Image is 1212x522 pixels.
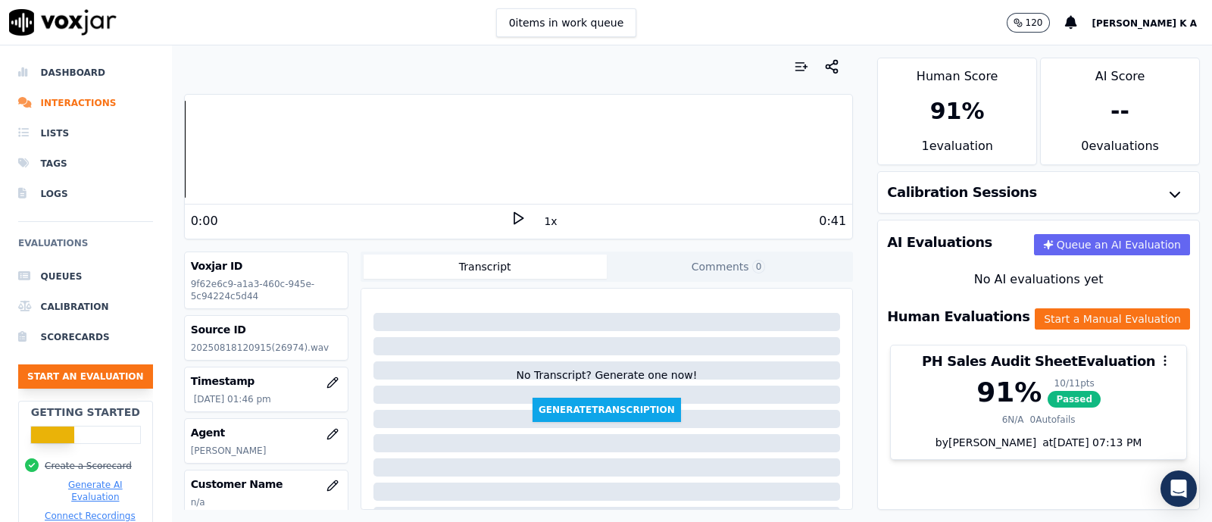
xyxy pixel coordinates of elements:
a: Scorecards [18,322,153,352]
h3: Calibration Sessions [887,186,1037,199]
p: 9f62e6c9-a1a3-460c-945e-5c94224c5d44 [191,278,342,302]
button: 1x [541,211,560,232]
a: Interactions [18,88,153,118]
div: 91 % [976,377,1042,408]
button: Generate AI Evaluation [45,479,146,503]
span: [PERSON_NAME] K A [1092,18,1198,29]
p: [DATE] 01:46 pm [194,393,342,405]
h3: Voxjar ID [191,258,342,274]
span: Passed [1048,391,1101,408]
div: 0:00 [191,212,218,230]
a: Queues [18,261,153,292]
div: 1 evaluation [878,137,1036,164]
button: 120 [1007,13,1050,33]
a: Calibration [18,292,153,322]
p: 120 [1026,17,1043,29]
h3: Human Evaluations [887,310,1029,324]
a: Tags [18,148,153,179]
div: -- [1110,98,1129,125]
div: No Transcript? Generate one now! [516,367,697,398]
button: Connect Recordings [45,510,136,522]
div: Human Score [878,58,1036,86]
h3: Customer Name [191,477,342,492]
div: 10 / 11 pts [1048,377,1101,389]
a: Dashboard [18,58,153,88]
button: Start an Evaluation [18,364,153,389]
div: 0 Autofails [1030,414,1076,426]
div: 6 N/A [1002,414,1024,426]
h2: Getting Started [31,405,140,420]
a: Lists [18,118,153,148]
h3: AI Evaluations [887,236,992,249]
div: No AI evaluations yet [890,270,1187,289]
button: 120 [1007,13,1065,33]
button: Transcript [364,255,607,279]
div: 0:41 [819,212,846,230]
button: GenerateTranscription [533,398,681,422]
h3: Timestamp [191,374,342,389]
button: Create a Scorecard [45,460,132,472]
p: n/a [191,496,342,508]
button: 0items in work queue [496,8,637,37]
div: Open Intercom Messenger [1160,470,1197,507]
div: at [DATE] 07:13 PM [1036,435,1142,450]
h3: Source ID [191,322,342,337]
div: by [PERSON_NAME] [891,435,1186,459]
p: 20250818120915(26974).wav [191,342,342,354]
span: 0 [752,260,766,274]
button: Comments [607,255,850,279]
div: 0 evaluation s [1041,137,1199,164]
button: Start a Manual Evaluation [1035,308,1190,330]
h6: Evaluations [18,234,153,261]
div: AI Score [1041,58,1199,86]
a: Logs [18,179,153,209]
h3: Agent [191,425,342,440]
div: 91 % [930,98,985,125]
img: voxjar logo [9,9,117,36]
p: [PERSON_NAME] [191,445,342,457]
button: Queue an AI Evaluation [1034,234,1190,255]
